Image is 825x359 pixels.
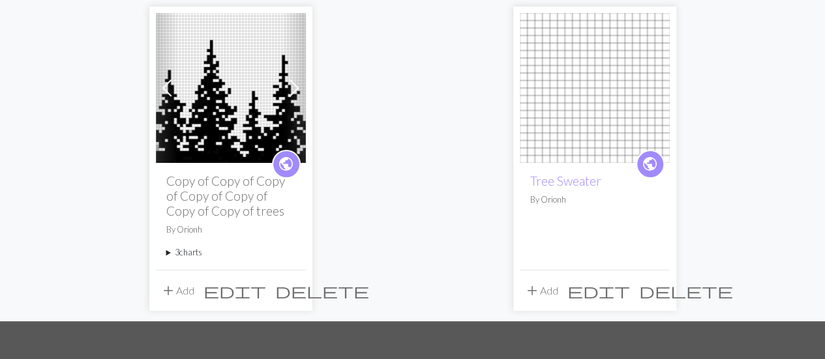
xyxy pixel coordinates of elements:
[563,278,635,303] button: Edit
[278,154,294,174] span: public
[524,281,540,300] span: add
[635,278,738,303] button: Delete
[160,281,176,300] span: add
[199,278,271,303] button: Edit
[278,151,294,177] i: public
[642,151,658,177] i: public
[271,278,374,303] button: Delete
[520,80,670,93] a: Tree Sweater
[639,281,733,300] span: delete
[530,194,659,206] p: By Orionh
[156,80,306,93] a: Forest
[272,150,301,179] a: public
[567,283,630,298] i: Edit
[520,13,670,163] img: Tree Sweater
[203,281,266,300] span: edit
[156,278,199,303] button: Add
[166,223,295,236] p: By Orionh
[567,281,630,300] span: edit
[166,173,295,218] h2: Copy of Copy of Copy of Copy of Copy of Copy of Copy of trees
[636,150,665,179] a: public
[203,283,266,298] i: Edit
[166,246,295,259] summary: 3charts
[530,173,601,188] a: Tree Sweater
[275,281,369,300] span: delete
[642,154,658,174] span: public
[520,278,563,303] button: Add
[156,13,306,163] img: Forest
